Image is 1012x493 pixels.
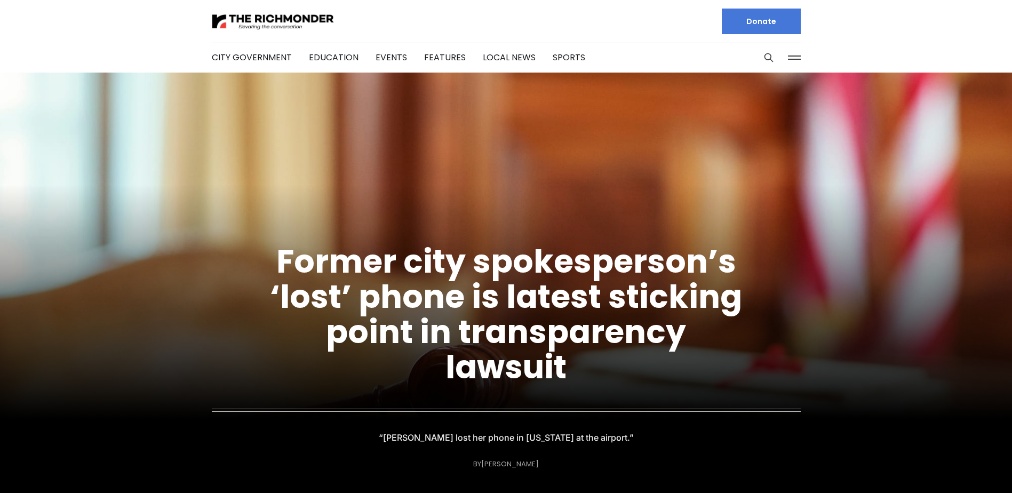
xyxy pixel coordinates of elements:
[376,51,407,63] a: Events
[483,51,536,63] a: Local News
[424,51,466,63] a: Features
[473,460,539,468] div: By
[722,9,801,34] a: Donate
[761,50,777,66] button: Search this site
[212,51,292,63] a: City Government
[481,459,539,469] a: [PERSON_NAME]
[553,51,585,63] a: Sports
[212,12,334,31] img: The Richmonder
[270,239,742,389] a: Former city spokesperson’s ‘lost’ phone is latest sticking point in transparency lawsuit
[309,51,358,63] a: Education
[386,430,626,445] p: “[PERSON_NAME] lost her phone in [US_STATE] at the airport.”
